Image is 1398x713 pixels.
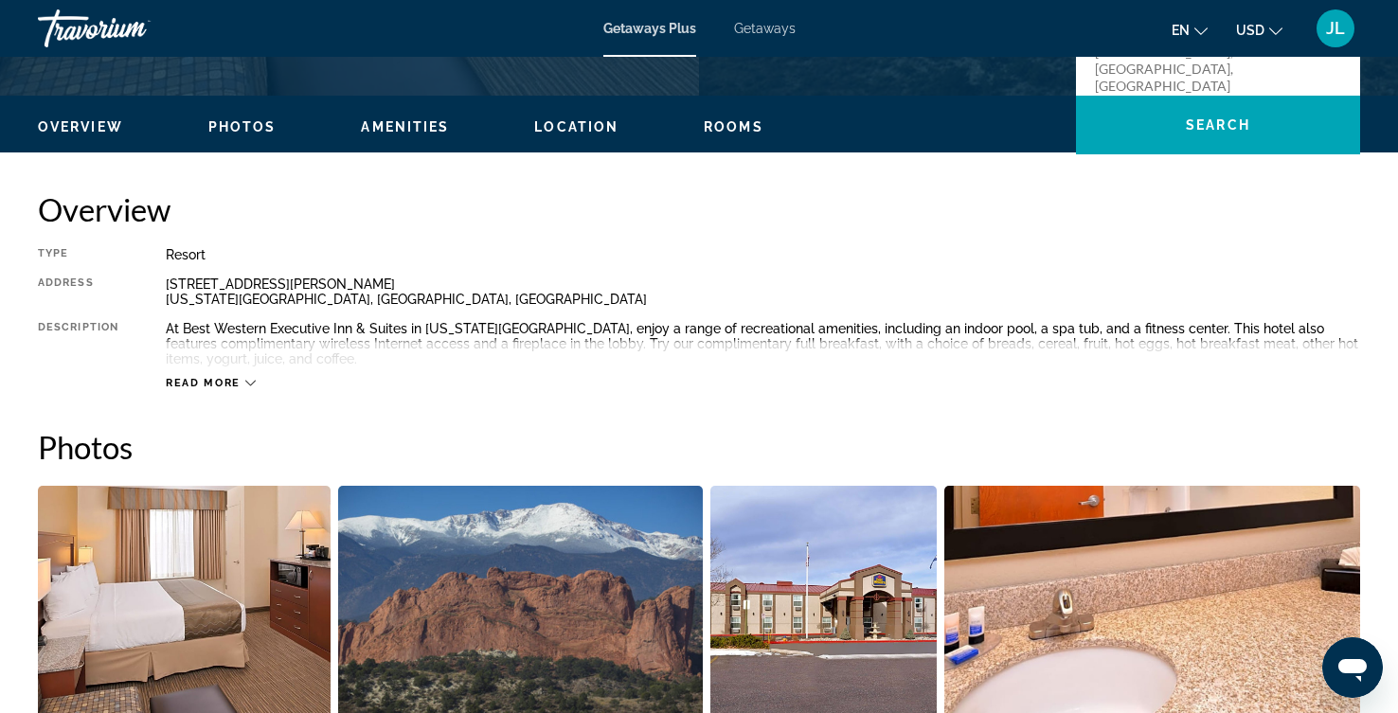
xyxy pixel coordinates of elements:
button: Location [534,118,618,135]
span: Read more [166,377,241,389]
span: Location [534,119,618,134]
a: Travorium [38,4,227,53]
h2: Overview [38,190,1360,228]
button: Change language [1172,16,1208,44]
span: JL [1326,19,1345,38]
a: Getaways [734,21,796,36]
span: USD [1236,23,1264,38]
span: Overview [38,119,123,134]
button: User Menu [1311,9,1360,48]
span: Search [1186,117,1250,133]
span: en [1172,23,1190,38]
button: Read more [166,376,256,390]
div: [STREET_ADDRESS][PERSON_NAME] [US_STATE][GEOGRAPHIC_DATA], [GEOGRAPHIC_DATA], [GEOGRAPHIC_DATA] [166,276,1360,307]
span: Photos [208,119,277,134]
div: Resort [166,247,1360,262]
button: Search [1076,96,1360,154]
div: Type [38,247,118,262]
div: At Best Western Executive Inn & Suites in [US_STATE][GEOGRAPHIC_DATA], enjoy a range of recreatio... [166,321,1360,366]
button: Rooms [704,118,763,135]
iframe: Button to launch messaging window [1322,637,1383,698]
h2: Photos [38,428,1360,466]
span: Rooms [704,119,763,134]
button: Change currency [1236,16,1282,44]
div: Address [38,276,118,307]
span: Amenities [361,119,449,134]
button: Photos [208,118,277,135]
div: Description [38,321,118,366]
button: Amenities [361,118,449,135]
button: Overview [38,118,123,135]
a: Getaways Plus [603,21,696,36]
